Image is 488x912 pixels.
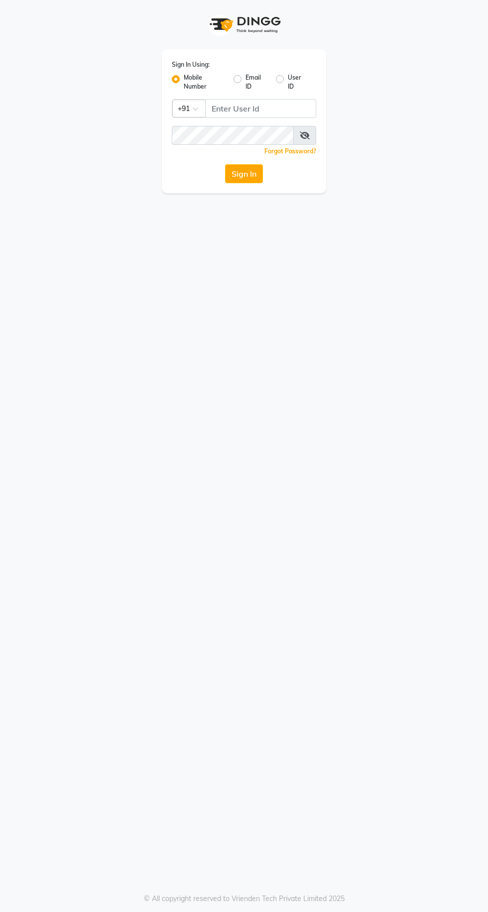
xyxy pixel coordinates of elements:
label: User ID [288,73,308,91]
label: Sign In Using: [172,60,210,69]
button: Sign In [225,164,263,183]
input: Username [172,126,294,145]
label: Mobile Number [184,73,226,91]
a: Forgot Password? [264,147,316,155]
input: Username [205,99,316,118]
img: logo1.svg [204,10,284,39]
label: Email ID [245,73,268,91]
